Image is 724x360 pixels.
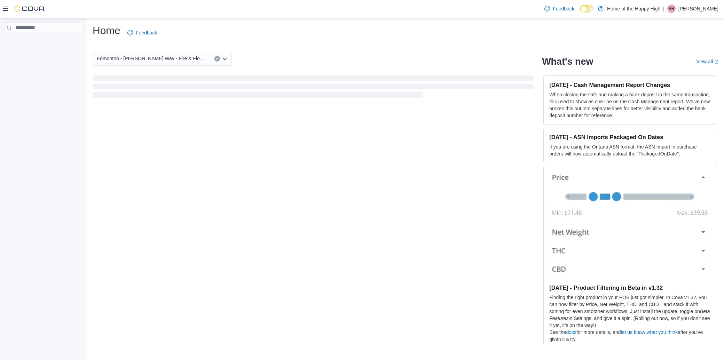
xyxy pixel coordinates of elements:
[136,29,157,36] span: Feedback
[549,143,711,157] p: If you are using the Ontario ASN format, the ASN Import in purchase orders will now automatically...
[549,329,711,343] p: See the for more details, and after you’ve given it a try.
[667,5,676,13] div: Sher Buchholtz
[4,35,82,51] nav: Complex example
[542,2,577,16] a: Feedback
[549,134,711,141] h3: [DATE] - ASN Imports Packaged On Dates
[125,26,160,40] a: Feedback
[553,5,574,12] span: Feedback
[549,309,710,321] em: Beta Features
[549,91,711,119] p: When closing the safe and making a bank deposit in the same transaction, this used to show as one...
[549,81,711,88] h3: [DATE] - Cash Management Report Changes
[607,5,660,13] p: Home of the Happy High
[214,56,220,62] button: Clear input
[549,284,711,291] h3: [DATE] - Product Filtering in Beta in v1.32
[696,59,718,64] a: View allExternal link
[97,54,207,63] span: Edmonton - [PERSON_NAME] Way - Fire & Flower
[714,60,718,64] svg: External link
[14,5,45,12] img: Cova
[93,24,120,38] h1: Home
[678,5,718,13] p: [PERSON_NAME]
[542,56,593,67] h2: What's new
[566,329,576,335] a: docs
[549,294,711,329] p: Finding the right product in your POS just got simpler. In Cova v1.32, you can now filter by Pric...
[663,5,664,13] p: |
[580,5,595,13] input: Dark Mode
[222,56,228,62] button: Open list of options
[669,5,674,13] span: SB
[93,77,534,99] span: Loading
[621,329,678,335] a: let us know what you think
